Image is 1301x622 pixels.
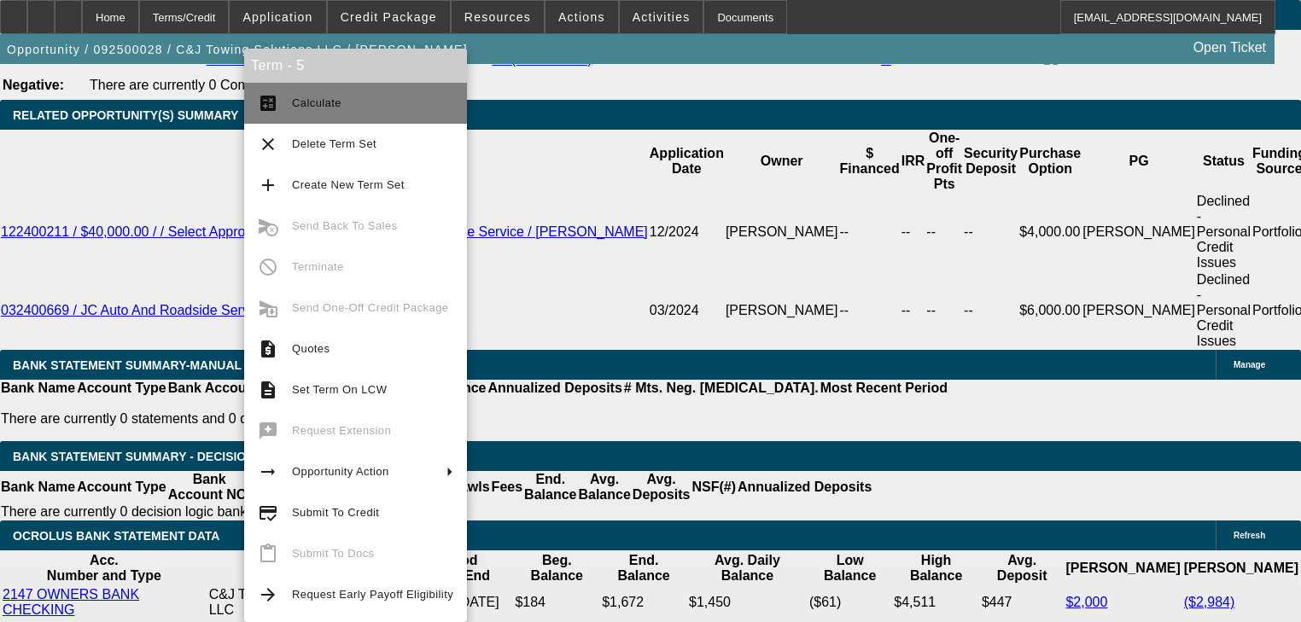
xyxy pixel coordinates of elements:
span: Actions [558,10,605,24]
span: RELATED OPPORTUNITY(S) SUMMARY [13,108,238,122]
span: OCROLUS BANK STATEMENT DATA [13,529,219,543]
td: [PERSON_NAME] [725,193,839,271]
a: 032400669 / JC Auto And Roadside Service / [PERSON_NAME] [1,303,390,317]
th: Fees [491,471,523,503]
td: -- [925,271,963,350]
th: PG [1082,130,1196,193]
td: [PERSON_NAME] [1082,193,1196,271]
th: Annualized Deposits [737,471,872,503]
span: Resources [464,10,531,24]
span: Opportunity / 092500028 / C&J Towing Solutions LLC / [PERSON_NAME] [7,43,468,56]
th: Beg. Balance [514,552,599,584]
span: Create New Term Set [292,178,405,191]
td: $1,450 [688,586,807,619]
a: $2,000 [1065,595,1107,609]
th: Annualized Deposits [487,380,622,397]
td: -- [901,193,926,271]
mat-icon: credit_score [258,503,278,523]
span: Refresh [1234,531,1265,540]
th: [PERSON_NAME] [1183,552,1299,584]
td: 03/2024 [649,271,725,350]
td: -- [839,193,901,271]
span: Opportunity Action [292,465,389,478]
span: There are currently 0 Comments entered on this opportunity [90,78,452,92]
td: $4,511 [893,586,979,619]
th: # Mts. Neg. [MEDICAL_DATA]. [623,380,820,397]
div: Term - 5 [244,49,467,83]
p: There are currently 0 statements and 0 details entered on this opportunity [1,411,948,427]
td: ($61) [808,586,891,619]
mat-icon: clear [258,134,278,154]
th: Most Recent Period [820,380,948,397]
td: C&J TOWING SOLUTIONS LLC [208,586,399,619]
th: Owner [725,130,839,193]
td: $1,672 [601,586,686,619]
td: Declined - Personal Credit Issues [1196,271,1251,350]
td: $447 [981,586,1064,619]
th: $ Financed [839,130,901,193]
span: Quotes [292,342,330,355]
th: End. Balance [523,471,577,503]
button: Actions [545,1,618,33]
th: Acc. Holder Name [208,552,399,584]
span: Set Term On LCW [292,383,387,396]
span: Request Early Payoff Eligibility [292,588,453,601]
td: $6,000.00 [1018,271,1082,350]
mat-icon: arrow_right_alt [258,462,278,482]
mat-icon: description [258,380,278,400]
th: Avg. Deposit [981,552,1064,584]
span: Calculate [292,96,341,109]
th: Avg. Daily Balance [688,552,807,584]
th: [PERSON_NAME] [1065,552,1181,584]
a: 122400211 / $40,000.00 / / Select Appropriate Vendor / JC Auto And Roadside Service / [PERSON_NAME] [1,224,648,239]
button: Credit Package [328,1,450,33]
td: [PERSON_NAME] [1082,271,1196,350]
mat-icon: calculate [258,93,278,113]
span: Manage [1234,360,1265,369]
th: One-off Profit Pts [925,130,963,193]
span: Bank Statement Summary - Decision Logic [13,450,296,463]
td: Declined - Personal Credit Issues [1196,193,1251,271]
th: Avg. Deposits [632,471,691,503]
td: -- [839,271,901,350]
th: NSF(#) [691,471,737,503]
button: Application [230,1,325,33]
b: Negative: [3,78,64,92]
th: High Balance [893,552,979,584]
mat-icon: request_quote [258,339,278,359]
th: Low Balance [808,552,891,584]
th: Purchase Option [1018,130,1082,193]
td: 12/2024 [649,193,725,271]
th: Acc. Number and Type [2,552,207,584]
span: Submit To Credit [292,506,379,519]
span: Application [242,10,312,24]
th: End. Balance [601,552,686,584]
th: Bank Account NO. [167,471,252,503]
th: Bank Account NO. [167,380,289,397]
th: Account Type [76,471,167,503]
td: -- [925,193,963,271]
mat-icon: arrow_forward [258,584,278,605]
td: -- [963,193,1018,271]
th: Status [1196,130,1251,193]
mat-icon: add [258,175,278,195]
span: BANK STATEMENT SUMMARY-MANUAL [13,358,242,372]
th: IRR [901,130,926,193]
th: Avg. Balance [577,471,631,503]
td: $184 [514,586,599,619]
a: 2147 OWNERS BANK CHECKING [3,587,139,617]
td: -- [963,271,1018,350]
th: Security Deposit [963,130,1018,193]
th: Account Type [76,380,167,397]
td: [PERSON_NAME] [725,271,839,350]
td: -- [901,271,926,350]
td: $4,000.00 [1018,193,1082,271]
th: Application Date [649,130,725,193]
span: Delete Term Set [292,137,376,150]
button: Activities [620,1,703,33]
span: Credit Package [341,10,437,24]
a: Open Ticket [1187,33,1273,62]
a: ($2,984) [1184,595,1235,609]
button: Resources [452,1,544,33]
span: Activities [633,10,691,24]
